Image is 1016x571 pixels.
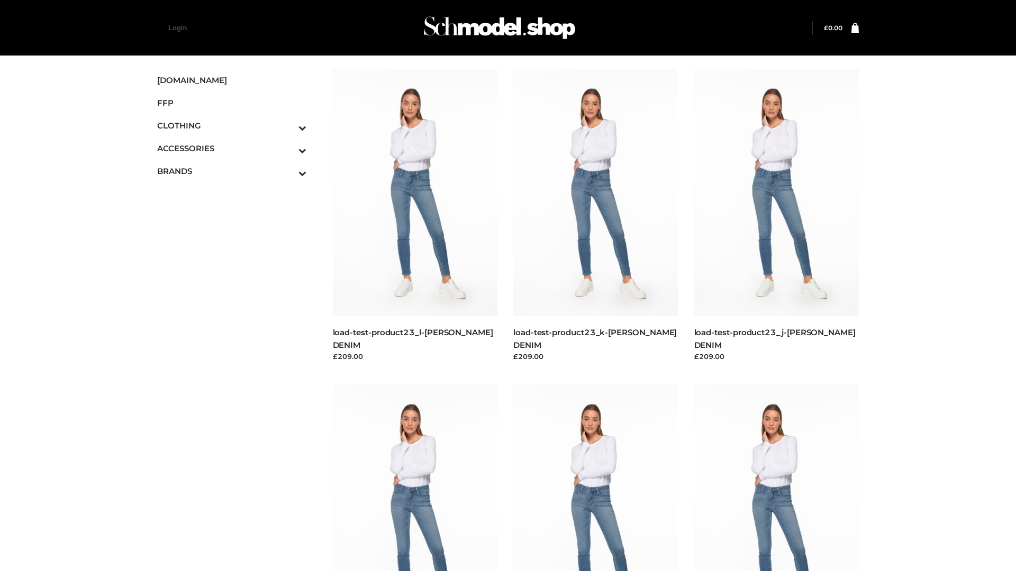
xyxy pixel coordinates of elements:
img: Schmodel Admin 964 [420,7,579,49]
span: [DOMAIN_NAME] [157,74,306,86]
a: load-test-product23_j-[PERSON_NAME] DENIM [694,327,856,349]
a: ACCESSORIESToggle Submenu [157,137,306,160]
a: FFP [157,91,306,114]
span: CLOTHING [157,119,306,132]
span: £ [824,24,828,32]
a: load-test-product23_k-[PERSON_NAME] DENIM [513,327,677,349]
div: £209.00 [333,351,498,362]
span: FFP [157,97,306,109]
div: £209.00 [513,351,678,362]
button: Toggle Submenu [269,160,306,182]
a: £0.00 [824,24,842,32]
span: ACCESSORIES [157,142,306,154]
button: Toggle Submenu [269,114,306,137]
span: BRANDS [157,165,306,177]
a: CLOTHINGToggle Submenu [157,114,306,137]
a: load-test-product23_l-[PERSON_NAME] DENIM [333,327,493,349]
a: Login [168,24,187,32]
bdi: 0.00 [824,24,842,32]
button: Toggle Submenu [269,137,306,160]
div: £209.00 [694,351,859,362]
a: BRANDSToggle Submenu [157,160,306,182]
a: [DOMAIN_NAME] [157,69,306,91]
